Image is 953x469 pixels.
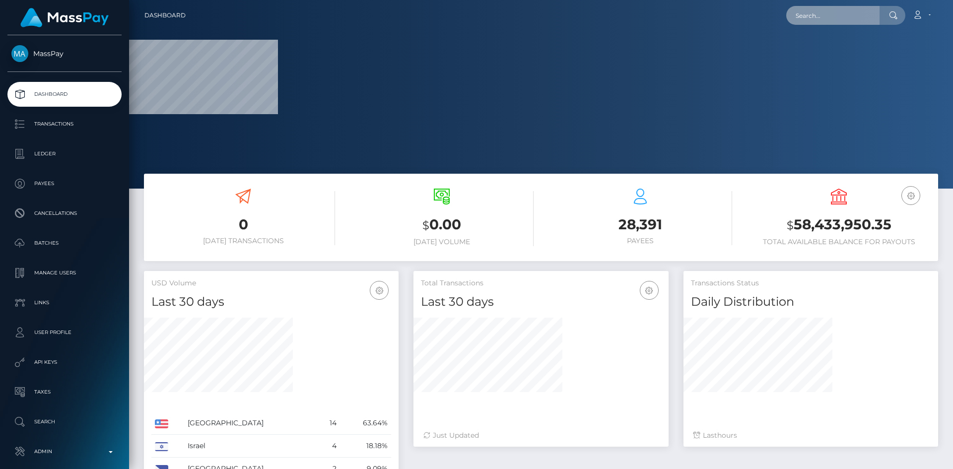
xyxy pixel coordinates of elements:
small: $ [787,218,794,232]
p: API Keys [11,355,118,370]
h6: [DATE] Transactions [151,237,335,245]
p: Search [11,414,118,429]
td: 63.64% [340,412,391,435]
small: $ [422,218,429,232]
h4: Daily Distribution [691,293,931,311]
h6: Total Available Balance for Payouts [747,238,931,246]
h4: Last 30 days [151,293,391,311]
td: [GEOGRAPHIC_DATA] [184,412,318,435]
p: Ledger [11,146,118,161]
td: 4 [318,435,340,458]
div: Just Updated [423,430,658,441]
a: Cancellations [7,201,122,226]
h5: Total Transactions [421,278,661,288]
a: Links [7,290,122,315]
h4: Last 30 days [421,293,661,311]
a: Batches [7,231,122,256]
h5: Transactions Status [691,278,931,288]
a: Manage Users [7,261,122,285]
a: Payees [7,171,122,196]
p: Payees [11,176,118,191]
p: Cancellations [11,206,118,221]
h3: 58,433,950.35 [747,215,931,235]
h6: Payees [548,237,732,245]
p: Manage Users [11,266,118,280]
p: Transactions [11,117,118,132]
img: IL.png [155,442,168,451]
img: US.png [155,419,168,428]
a: API Keys [7,350,122,375]
p: Links [11,295,118,310]
p: Taxes [11,385,118,400]
span: MassPay [7,49,122,58]
a: Taxes [7,380,122,404]
h3: 28,391 [548,215,732,234]
p: Admin [11,444,118,459]
h6: [DATE] Volume [350,238,534,246]
td: Israel [184,435,318,458]
img: MassPay [11,45,28,62]
a: Dashboard [7,82,122,107]
a: Dashboard [144,5,186,26]
input: Search... [786,6,880,25]
h5: USD Volume [151,278,391,288]
p: User Profile [11,325,118,340]
td: 14 [318,412,340,435]
td: 18.18% [340,435,391,458]
h3: 0.00 [350,215,534,235]
p: Dashboard [11,87,118,102]
p: Batches [11,236,118,251]
a: Transactions [7,112,122,136]
h3: 0 [151,215,335,234]
a: User Profile [7,320,122,345]
a: Search [7,409,122,434]
div: Last hours [693,430,928,441]
a: Ledger [7,141,122,166]
img: MassPay Logo [20,8,109,27]
a: Admin [7,439,122,464]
